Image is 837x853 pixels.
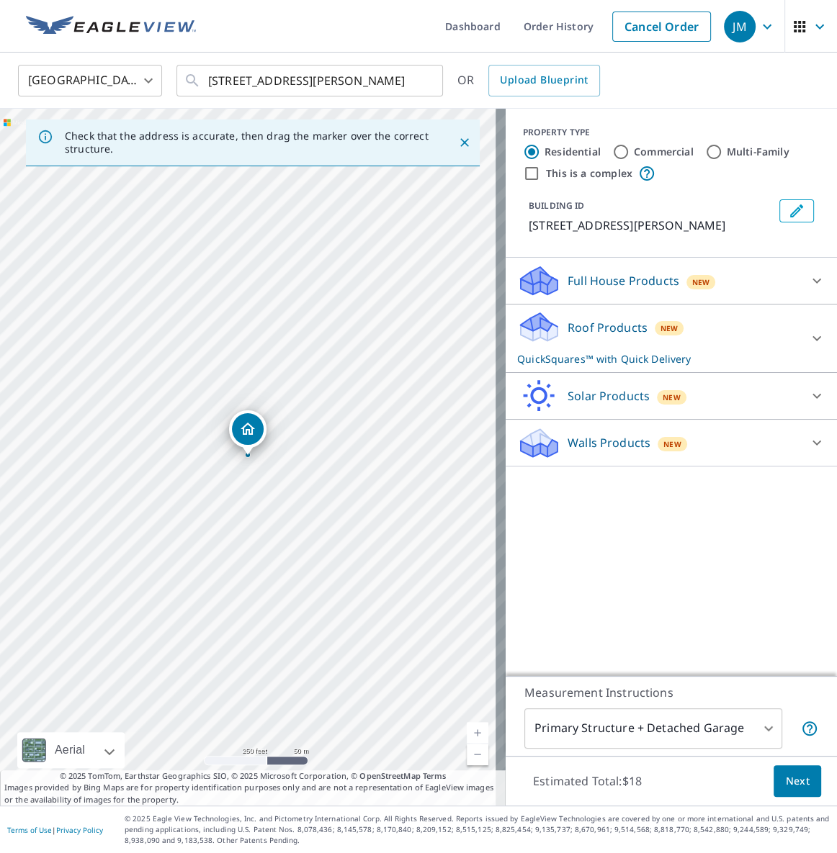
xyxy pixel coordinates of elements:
div: Aerial [50,732,89,768]
span: Your report will include the primary structure and a detached garage if one exists. [801,720,818,737]
a: Current Level 17, Zoom Out [467,744,488,765]
p: Check that the address is accurate, then drag the marker over the correct structure. [65,130,432,155]
label: This is a complex [546,166,632,181]
span: New [661,322,679,334]
p: | [7,826,103,834]
span: Upload Blueprint [500,71,588,89]
a: Terms [423,770,447,781]
div: Full House ProductsNew [517,263,825,298]
div: OR [457,65,600,96]
a: Cancel Order [612,12,711,42]
p: Full House Products [568,272,679,289]
a: Privacy Policy [56,825,103,835]
button: Next [774,765,821,798]
label: Multi-Family [727,145,789,159]
p: Solar Products [568,387,650,405]
p: QuickSquares™ with Quick Delivery [517,351,800,366]
div: JM [724,11,756,42]
label: Commercial [634,145,694,159]
label: Residential [545,145,601,159]
div: Dropped pin, building 1, Residential property, 10401 S Vernon Ave Chicago, IL 60628 [229,410,267,455]
p: Estimated Total: $18 [522,765,653,797]
a: Terms of Use [7,825,52,835]
div: Walls ProductsNew [517,425,825,460]
span: © 2025 TomTom, Earthstar Geographics SIO, © 2025 Microsoft Corporation, © [60,770,447,782]
div: [GEOGRAPHIC_DATA] [18,60,162,101]
a: OpenStreetMap [359,770,420,781]
div: Primary Structure + Detached Garage [524,708,782,749]
p: BUILDING ID [529,199,584,212]
div: Solar ProductsNew [517,379,825,413]
a: Upload Blueprint [488,65,599,96]
div: PROPERTY TYPE [523,126,820,139]
button: Edit building 1 [779,199,814,222]
span: New [692,276,710,288]
span: New [663,392,681,403]
p: [STREET_ADDRESS][PERSON_NAME] [529,217,774,234]
p: Roof Products [568,319,648,336]
img: EV Logo [26,16,196,37]
div: Roof ProductsNewQuickSquares™ with Quick Delivery [517,310,825,366]
span: New [663,438,681,450]
a: Current Level 17, Zoom In [467,722,488,744]
p: Measurement Instructions [524,684,818,701]
input: Search by address or latitude-longitude [208,60,413,101]
p: Walls Products [568,434,650,451]
button: Close [455,133,474,152]
p: © 2025 Eagle View Technologies, Inc. and Pictometry International Corp. All Rights Reserved. Repo... [125,813,830,846]
span: Next [785,772,810,790]
div: Aerial [17,732,125,768]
